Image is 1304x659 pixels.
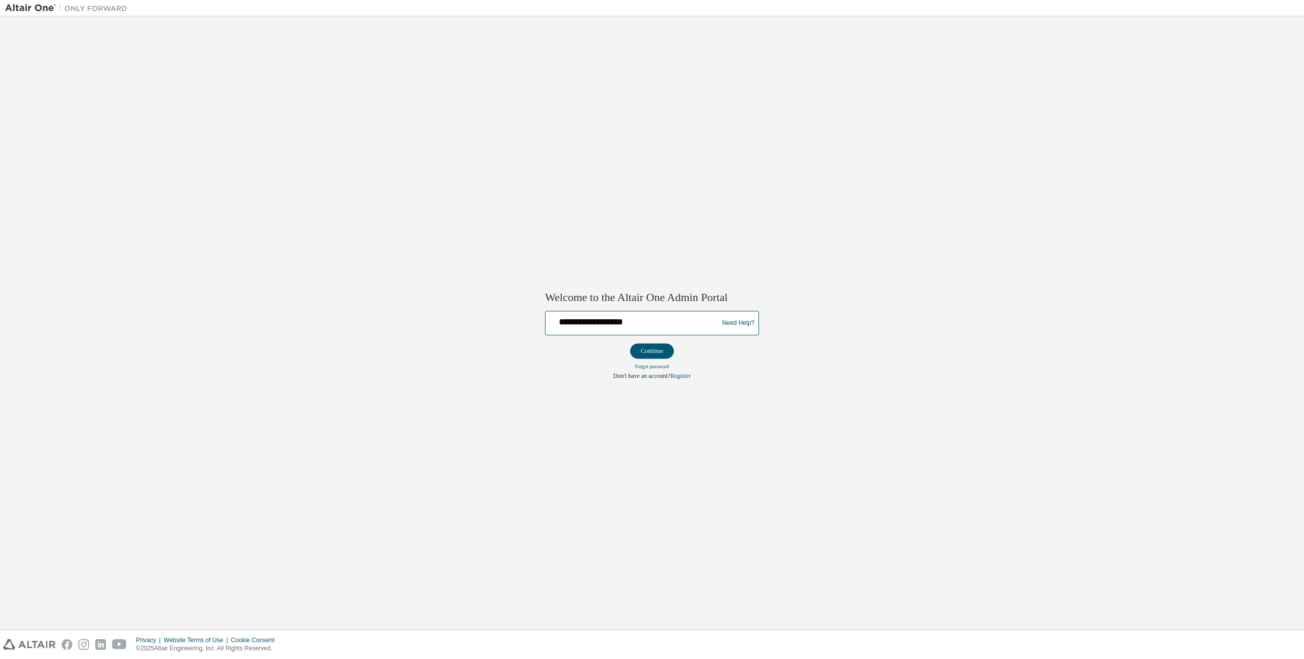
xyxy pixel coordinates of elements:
img: altair_logo.svg [3,639,56,650]
img: Altair One [5,3,132,13]
img: instagram.svg [78,639,89,650]
h2: Welcome to the Altair One Admin Portal [545,290,759,305]
img: linkedin.svg [95,639,106,650]
a: Forgot password [635,364,669,370]
div: Website Terms of Use [164,636,231,644]
button: Continue [630,344,674,359]
img: youtube.svg [112,639,127,650]
div: Privacy [136,636,164,644]
div: Cookie Consent [231,636,280,644]
span: Don't have an account? [613,373,670,380]
p: © 2025 Altair Engineering, Inc. All Rights Reserved. [136,644,281,653]
img: facebook.svg [62,639,72,650]
a: Register [670,373,691,380]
